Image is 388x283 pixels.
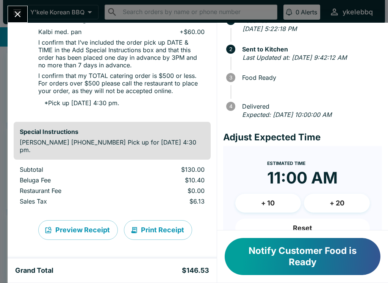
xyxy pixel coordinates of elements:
[20,176,114,184] p: Beluga Fee
[238,74,382,81] span: Food Ready
[223,132,382,143] h4: Adjust Expected Time
[126,197,204,205] p: $6.13
[14,166,211,208] table: orders table
[229,103,232,109] text: 4
[267,160,305,166] span: Estimated Time
[242,25,297,33] em: [DATE] 5:22:18 PM
[242,111,332,118] em: Expected: [DATE] 10:00:00 AM
[238,103,382,110] span: Delivered
[235,219,370,238] button: Reset
[38,39,204,69] p: I confirm that I’ve included the order pick up DATE & TIME in the Add Special Instructions box an...
[20,166,114,173] p: Subtotal
[267,168,338,188] time: 11:00 AM
[38,220,118,240] button: Preview Receipt
[20,128,205,135] h6: Special Instructions
[38,28,81,36] p: Kalbi med. pan
[235,194,301,213] button: + 10
[38,72,204,95] p: I confirm that my TOTAL catering order is $500 or less. For orders over $500 please call the rest...
[229,75,232,81] text: 3
[38,99,119,107] p: * Pick up [DATE] 4:30 pm.
[238,46,382,53] span: Sent to Kitchen
[225,238,380,275] button: Notify Customer Food is Ready
[20,197,114,205] p: Sales Tax
[8,6,27,22] button: Close
[229,46,232,52] text: 2
[180,28,205,36] p: + $60.00
[126,166,204,173] p: $130.00
[15,266,53,275] h5: Grand Total
[20,138,205,154] p: [PERSON_NAME] [PHONE_NUMBER] Pick up for [DATE] 4:30 pm.
[242,54,347,61] em: Last Updated at: [DATE] 9:42:12 AM
[124,220,192,240] button: Print Receipt
[20,187,114,194] p: Restaurant Fee
[126,187,204,194] p: $0.00
[182,266,209,275] h5: $146.53
[126,176,204,184] p: $10.40
[304,194,370,213] button: + 20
